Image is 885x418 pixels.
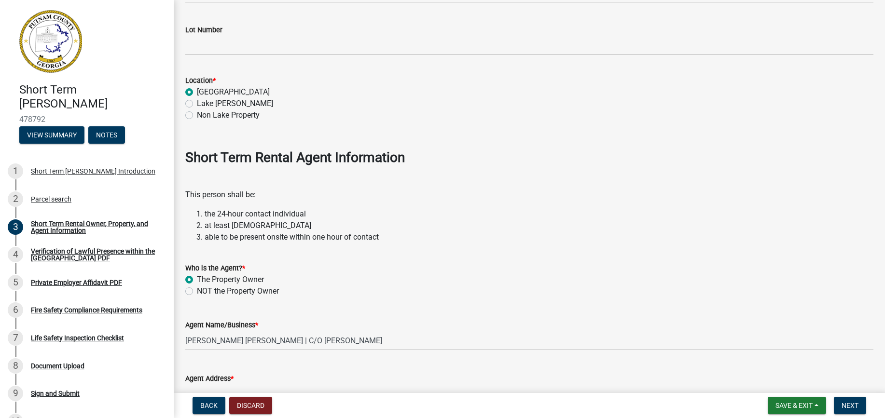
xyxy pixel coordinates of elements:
[205,231,873,243] li: able to be present onsite within one hour of contact
[229,397,272,414] button: Discard
[31,220,158,234] div: Short Term Rental Owner, Property, and Agent Information
[197,109,260,121] label: Non Lake Property
[8,330,23,346] div: 7
[31,335,124,341] div: Life Safety Inspection Checklist
[197,98,273,109] label: Lake [PERSON_NAME]
[31,390,80,397] div: Sign and Submit
[185,189,873,201] p: This person shall be:
[19,83,166,111] h4: Short Term [PERSON_NAME]
[19,10,82,73] img: Putnam County, Georgia
[31,307,142,313] div: Fire Safety Compliance Requirements
[8,386,23,401] div: 9
[185,78,216,84] label: Location
[8,358,23,374] div: 8
[185,376,234,382] label: Agent Address
[31,279,122,286] div: Private Employer Affidavit PDF
[205,220,873,231] li: at least [DEMOGRAPHIC_DATA]
[842,402,858,409] span: Next
[31,363,84,369] div: Document Upload
[19,126,84,144] button: View Summary
[185,27,222,34] label: Lot Number
[205,208,873,220] li: the 24-hour contact individual
[768,397,826,414] button: Save & Exit
[197,285,279,297] label: NOT the Property Owner
[8,191,23,207] div: 2
[8,247,23,262] div: 4
[31,248,158,261] div: Verification of Lawful Presence within the [GEOGRAPHIC_DATA] PDF
[775,402,813,409] span: Save & Exit
[19,115,154,124] span: 478792
[8,219,23,235] div: 3
[8,275,23,290] div: 5
[8,163,23,179] div: 1
[185,322,258,329] label: Agent Name/Business
[197,274,264,285] label: The Property Owner
[193,397,225,414] button: Back
[197,86,270,98] label: [GEOGRAPHIC_DATA]
[200,402,218,409] span: Back
[88,126,125,144] button: Notes
[31,168,155,175] div: Short Term [PERSON_NAME] Introduction
[834,397,866,414] button: Next
[19,132,84,139] wm-modal-confirm: Summary
[185,265,245,272] label: Who is the Agent?
[88,132,125,139] wm-modal-confirm: Notes
[8,302,23,318] div: 6
[31,196,71,202] div: Parcel search
[185,149,405,165] strong: Short Term Rental Agent Information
